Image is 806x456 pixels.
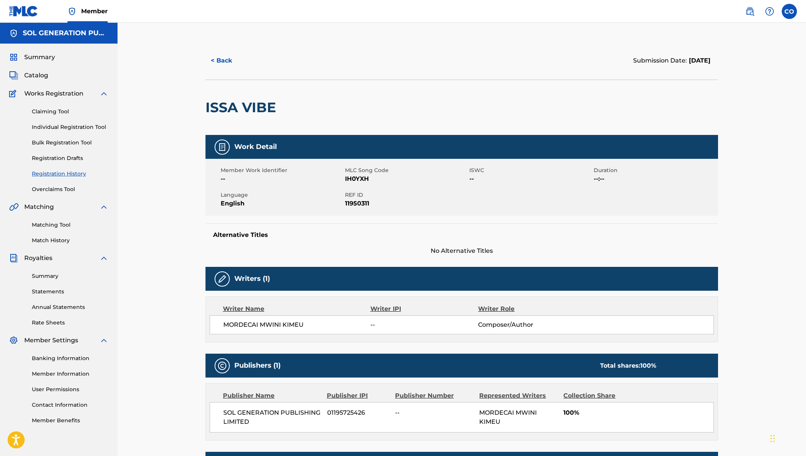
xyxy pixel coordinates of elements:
img: Summary [9,53,18,62]
iframe: Resource Center [785,316,806,377]
span: Summary [24,53,55,62]
a: Banking Information [32,354,108,362]
span: -- [395,408,474,417]
a: Rate Sheets [32,319,108,327]
h5: Publishers (1) [234,361,281,370]
img: Work Detail [218,143,227,152]
div: Drag [770,427,775,450]
a: Match History [32,237,108,244]
img: expand [99,336,108,345]
img: Top Rightsholder [67,7,77,16]
h5: Writers (1) [234,274,270,283]
a: Registration History [32,170,108,178]
div: Submission Date: [633,56,710,65]
div: Publisher Name [223,391,321,400]
img: Catalog [9,71,18,80]
span: MLC Song Code [345,166,467,174]
a: Statements [32,288,108,296]
span: 01195725426 [327,408,390,417]
img: search [745,7,754,16]
div: Represented Writers [479,391,558,400]
h2: ISSA VIBE [205,99,280,116]
h5: SOL GENERATION PUBLISHING LIMITED [23,29,108,38]
img: Writers [218,274,227,284]
img: expand [99,89,108,98]
span: Composer/Author [478,320,576,329]
a: Member Information [32,370,108,378]
span: -- [370,320,478,329]
span: ISWC [469,166,592,174]
span: 100% [563,408,713,417]
img: MLC Logo [9,6,38,17]
div: User Menu [782,4,797,19]
div: Writer Name [223,304,370,313]
img: Works Registration [9,89,19,98]
a: Individual Registration Tool [32,123,108,131]
a: Summary [32,272,108,280]
a: Public Search [742,4,757,19]
span: -- [221,174,343,183]
div: Writer IPI [370,304,478,313]
span: No Alternative Titles [205,246,718,255]
div: Writer Role [478,304,576,313]
span: Matching [24,202,54,212]
button: < Back [205,51,251,70]
a: Annual Statements [32,303,108,311]
span: Member [81,7,108,16]
span: REF ID [345,191,467,199]
span: IH0YXH [345,174,467,183]
span: Works Registration [24,89,83,98]
span: Member Work Identifier [221,166,343,174]
img: Publishers [218,361,227,370]
span: Duration [594,166,716,174]
a: Contact Information [32,401,108,409]
div: Total shares: [600,361,656,370]
span: -- [469,174,592,183]
img: expand [99,202,108,212]
iframe: Chat Widget [768,420,806,456]
span: --:-- [594,174,716,183]
a: Claiming Tool [32,108,108,116]
img: Matching [9,202,19,212]
h5: Alternative Titles [213,231,710,239]
span: MORDECAI MWINI KIMEU [223,320,370,329]
span: English [221,199,343,208]
span: Royalties [24,254,52,263]
div: Help [762,4,777,19]
a: Member Benefits [32,417,108,425]
span: Language [221,191,343,199]
img: expand [99,254,108,263]
img: help [765,7,774,16]
div: Publisher IPI [327,391,389,400]
img: Member Settings [9,336,18,345]
a: User Permissions [32,385,108,393]
span: MORDECAI MWINI KIMEU [479,409,537,425]
span: Member Settings [24,336,78,345]
span: Catalog [24,71,48,80]
span: [DATE] [687,57,710,64]
div: Publisher Number [395,391,474,400]
img: Royalties [9,254,18,263]
img: Accounts [9,29,18,38]
span: SOL GENERATION PUBLISHING LIMITED [223,408,321,426]
a: SummarySummary [9,53,55,62]
a: Bulk Registration Tool [32,139,108,147]
a: CatalogCatalog [9,71,48,80]
h5: Work Detail [234,143,277,151]
div: Collection Share [563,391,637,400]
a: Matching Tool [32,221,108,229]
a: Overclaims Tool [32,185,108,193]
span: 11950311 [345,199,467,208]
a: Registration Drafts [32,154,108,162]
span: 100 % [640,362,656,369]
